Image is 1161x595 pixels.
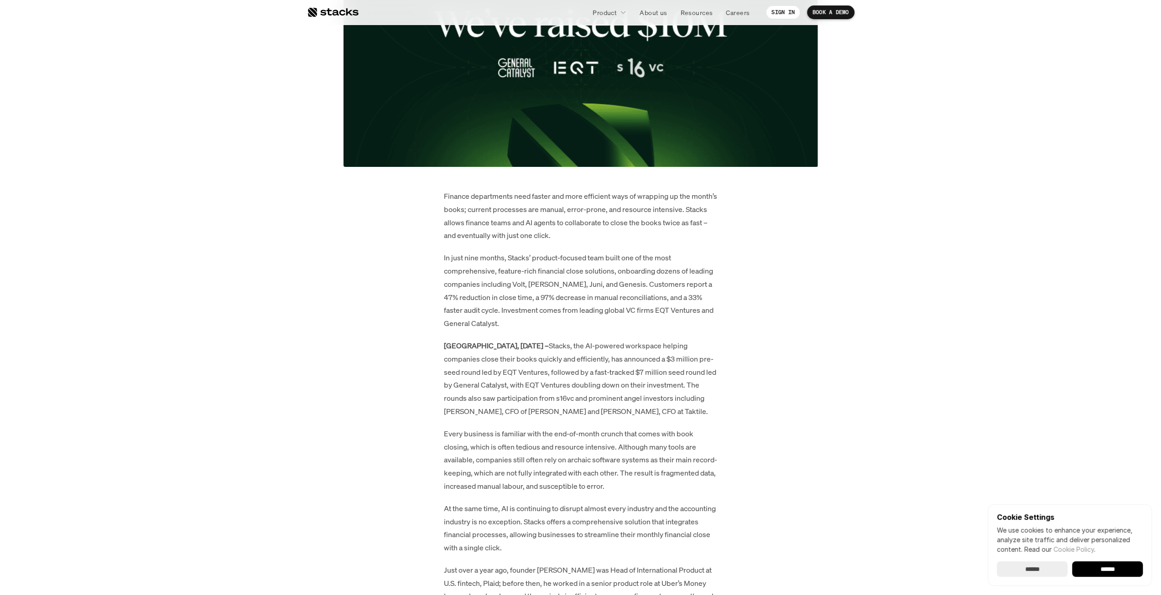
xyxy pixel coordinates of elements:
[771,9,795,16] p: SIGN IN
[997,513,1143,521] p: Cookie Settings
[444,427,718,493] p: Every business is familiar with the end-of-month crunch that comes with book closing, which is of...
[108,174,148,180] a: Privacy Policy
[1053,545,1094,553] a: Cookie Policy
[444,339,718,418] p: Stacks, the AI-powered workspace helping companies close their books quickly and efficiently, has...
[766,5,800,19] a: SIGN IN
[812,9,849,16] p: BOOK A DEMO
[593,8,617,17] p: Product
[444,190,718,242] p: Finance departments need faster and more efficient ways of wrapping up the month’s books; current...
[444,502,718,554] p: At the same time, AI is continuing to disrupt almost every industry and the accounting industry i...
[444,251,718,330] p: In just nine months, Stacks’ product-focused team built one of the most comprehensive, feature-ri...
[720,4,755,21] a: Careers
[640,8,667,17] p: About us
[680,8,713,17] p: Resources
[634,4,672,21] a: About us
[726,8,750,17] p: Careers
[997,525,1143,554] p: We use cookies to enhance your experience, analyze site traffic and deliver personalized content.
[807,5,854,19] a: BOOK A DEMO
[444,341,549,351] strong: [GEOGRAPHIC_DATA], [DATE] –
[675,4,718,21] a: Resources
[1024,545,1095,553] span: Read our .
